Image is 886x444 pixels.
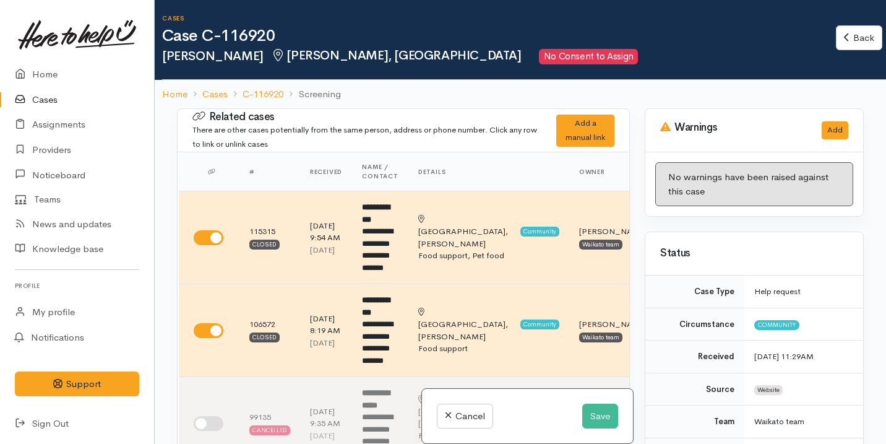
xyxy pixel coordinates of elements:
th: Owner [569,152,656,191]
button: Support [15,372,139,397]
th: # [239,152,300,191]
td: Help request [744,276,863,308]
a: C-116920 [243,87,283,102]
td: Team [645,406,744,438]
button: Save [582,404,618,429]
h2: [PERSON_NAME] [162,49,836,64]
td: Case Type [645,276,744,308]
div: [PERSON_NAME] [418,214,517,250]
div: [DATE] 8:19 AM [310,313,342,337]
td: Source [645,373,744,406]
div: Food support, Pet food [418,250,559,262]
div: [PERSON_NAME] [579,318,647,331]
td: 106572 [239,284,300,377]
div: Waikato team [579,240,622,250]
small: There are other cases potentially from the same person, address or phone number. Click any row to... [192,124,537,149]
span: [GEOGRAPHIC_DATA], [418,319,508,329]
h3: Related cases [192,111,541,123]
h6: Cases [162,15,836,22]
li: Screening [283,87,340,102]
td: Circumstance [645,308,744,341]
span: [PERSON_NAME], [GEOGRAPHIC_DATA] [271,48,522,63]
span: [GEOGRAPHIC_DATA], [418,226,508,237]
span: Website [754,385,783,395]
div: [DATE] 9:54 AM [310,220,342,244]
a: Cases [202,87,228,102]
div: Waikato team [579,333,622,342]
div: No warnings have been raised against this case [655,162,853,206]
button: Add [822,121,848,139]
a: Cancel [437,404,493,429]
h3: Status [660,248,848,259]
div: Add a manual link [556,115,614,147]
a: Back [836,25,882,51]
h6: Profile [15,277,139,294]
div: [DATE] 9:35 AM [310,406,342,430]
span: Community [520,320,559,329]
div: Closed [249,333,280,342]
span: Community [754,320,799,330]
div: Closed [249,240,280,250]
time: [DATE] [310,245,335,255]
div: [PERSON_NAME] [579,225,647,238]
div: Cancelled [249,425,290,435]
span: Community [520,227,559,237]
time: [DATE] [310,430,335,441]
time: [DATE] [310,337,335,348]
div: Food support [418,342,559,355]
time: [DATE] 11:29AM [754,351,814,362]
td: Received [645,341,744,373]
th: Name / contact [352,152,408,191]
span: No Consent to Assign [539,49,638,64]
h1: Case C-116920 [162,27,836,45]
nav: breadcrumb [155,80,886,109]
th: Details [408,152,569,191]
td: 115315 [239,191,300,284]
h3: Warnings [660,121,807,134]
th: Received [300,152,352,191]
span: Waikato team [754,416,804,427]
a: Home [162,87,187,102]
div: [PERSON_NAME] [418,307,517,343]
